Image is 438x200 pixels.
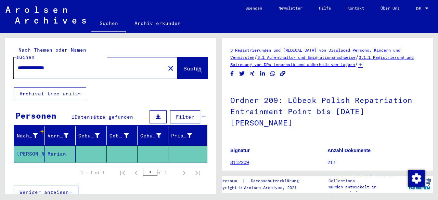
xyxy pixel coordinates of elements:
[327,148,371,153] b: Anzahl Dokumente
[254,54,257,60] span: /
[138,126,168,145] mat-header-cell: Geburtsdatum
[140,132,161,139] div: Geburtsdatum
[17,130,46,141] div: Nachname
[168,126,207,145] mat-header-cell: Prisoner #
[5,6,86,24] img: Arolsen_neg.svg
[178,57,208,79] button: Suche
[78,132,99,139] div: Geburtsname
[140,130,170,141] div: Geburtsdatum
[416,6,424,11] span: DE
[109,130,137,141] div: Geburt‏
[279,69,286,78] button: Copy link
[14,186,78,199] button: Weniger anzeigen
[20,189,69,195] span: Weniger anzeigen
[45,146,76,162] mat-cell: Marian
[328,184,407,196] p: wurden entwickelt in Partnerschaft mit
[126,15,189,31] a: Archiv erkunden
[177,166,191,179] button: Next page
[91,15,126,33] a: Suchen
[78,130,108,141] div: Geburtsname
[230,160,249,165] a: 3112209
[176,114,194,120] span: Filter
[167,64,175,72] mat-icon: close
[327,159,424,166] p: 217
[16,47,86,60] mat-label: Nach Themen oder Namen suchen
[45,126,76,145] mat-header-cell: Vorname
[191,166,205,179] button: Last page
[109,132,129,139] div: Geburt‏
[215,185,307,191] p: Copyright © Arolsen Archives, 2021
[17,132,38,139] div: Nachname
[48,130,77,141] div: Vorname
[328,172,407,184] p: Die Arolsen Archives Online-Collections
[143,169,177,176] div: of 1
[129,166,143,179] button: Previous page
[14,146,45,162] mat-cell: [PERSON_NAME]
[215,177,242,185] a: Impressum
[15,109,56,122] div: Personen
[230,84,424,137] h1: Ordner 209: Lübeck Polish Repatriation Entrainment Point bis [DATE][PERSON_NAME]
[14,126,45,145] mat-header-cell: Nachname
[215,177,307,185] div: |
[408,170,425,187] img: Zustimmung ändern
[75,114,133,120] span: Datensätze gefunden
[230,48,400,60] a: 3 Registrierungen und [MEDICAL_DATA] von Displaced Persons, Kindern und Vermissten
[245,177,307,185] a: Datenschutzerklärung
[171,130,201,141] div: Prisoner #
[116,166,129,179] button: First page
[14,87,86,100] button: Archival tree units
[107,126,138,145] mat-header-cell: Geburt‏
[230,148,250,153] b: Signatur
[183,65,201,72] span: Suche
[164,61,178,75] button: Clear
[170,110,200,123] button: Filter
[259,69,266,78] button: Share on LinkedIn
[171,132,192,139] div: Prisoner #
[72,114,75,120] span: 1
[81,170,105,176] div: 1 – 1 of 1
[257,55,356,60] a: 3.1 Aufenthalts- und Emigrationsnachweise
[356,54,359,60] span: /
[48,132,68,139] div: Vorname
[239,69,246,78] button: Share on Twitter
[269,69,276,78] button: Share on WhatsApp
[76,126,106,145] mat-header-cell: Geburtsname
[355,61,358,67] span: /
[229,69,236,78] button: Share on Facebook
[249,69,256,78] button: Share on Xing
[407,175,433,192] img: yv_logo.png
